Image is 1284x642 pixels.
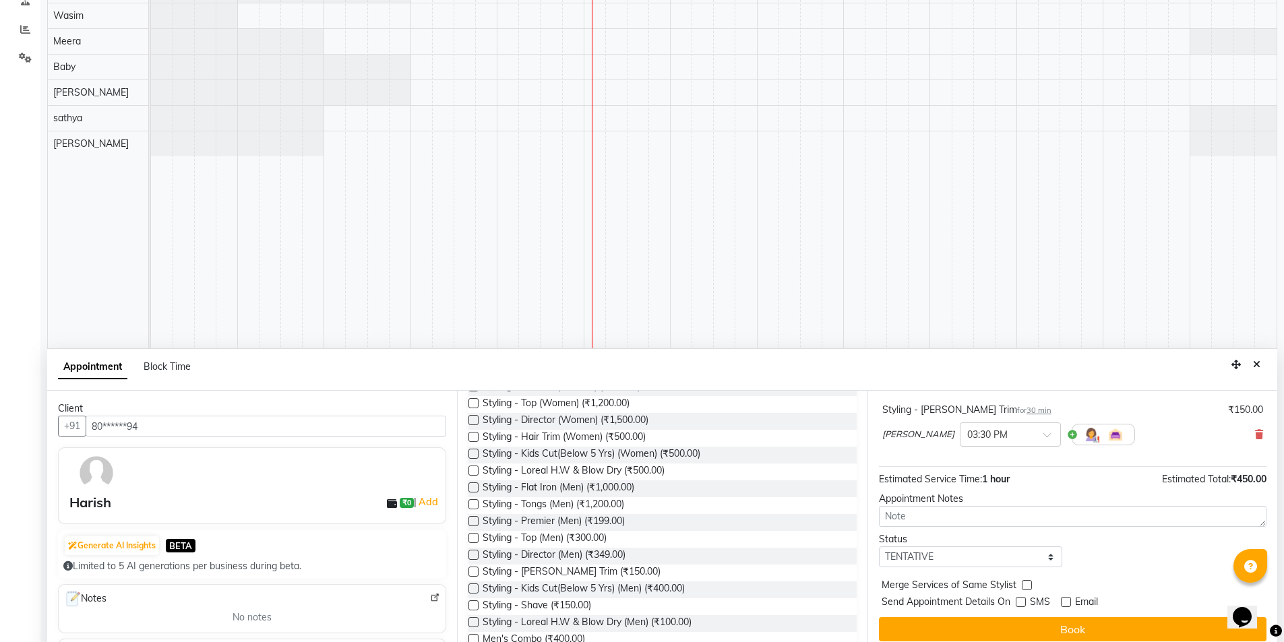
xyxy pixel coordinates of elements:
[879,532,1063,546] div: Status
[882,595,1010,612] span: Send Appointment Details On
[882,428,954,441] span: [PERSON_NAME]
[483,531,607,548] span: Styling - Top (Men) (₹300.00)
[1017,406,1051,415] small: for
[483,480,634,497] span: Styling - Flat Iron (Men) (₹1,000.00)
[879,473,982,485] span: Estimated Service Time:
[1083,426,1099,443] img: Hairdresser.png
[1247,354,1266,375] button: Close
[53,112,82,124] span: sathya
[982,473,1010,485] span: 1 hour
[483,497,624,514] span: Styling - Tongs (Men) (₹1,200.00)
[417,494,440,510] a: Add
[483,565,661,581] span: Styling - [PERSON_NAME] Trim (₹150.00)
[483,463,665,480] span: Styling - Loreal H.W & Blow Dry (₹500.00)
[233,610,272,624] span: No notes
[882,578,1016,595] span: Merge Services of Same Stylist
[483,413,648,430] span: Styling - Director (Women) (₹1,500.00)
[483,430,646,447] span: Styling - Hair Trim (Women) (₹500.00)
[58,355,127,379] span: Appointment
[1030,595,1050,612] span: SMS
[166,539,195,552] span: BETA
[53,137,129,150] span: [PERSON_NAME]
[58,416,86,437] button: +91
[1027,406,1051,415] span: 30 min
[53,86,129,98] span: [PERSON_NAME]
[483,396,630,413] span: Styling - Top (Women) (₹1,200.00)
[483,447,700,463] span: Styling - Kids Cut(Below 5 Yrs) (Women) (₹500.00)
[483,548,625,565] span: Styling - Director (Men) (₹349.00)
[53,9,84,22] span: Wasim
[1227,588,1271,629] iframe: chat widget
[483,514,625,531] span: Styling - Premier (Men) (₹199.00)
[144,360,191,373] span: Block Time
[483,615,692,632] span: Styling - Loreal H.W & Blow Dry (Men) (₹100.00)
[483,581,685,598] span: Styling - Kids Cut(Below 5 Yrs) (Men) (₹400.00)
[1231,473,1266,485] span: ₹450.00
[414,494,440,510] span: |
[1075,595,1098,612] span: Email
[400,498,414,509] span: ₹0
[65,536,159,555] button: Generate AI Insights
[483,598,591,615] span: Styling - Shave (₹150.00)
[69,492,111,513] div: Harish
[64,590,106,608] span: Notes
[58,402,446,416] div: Client
[879,492,1266,506] div: Appointment Notes
[53,35,81,47] span: Meera
[1162,473,1231,485] span: Estimated Total:
[1228,403,1263,417] div: ₹150.00
[86,416,446,437] input: Search by Name/Mobile/Email/Code
[1107,426,1124,443] img: Interior.png
[879,617,1266,641] button: Book
[63,559,441,573] div: Limited to 5 AI generations per business during beta.
[77,453,116,492] img: avatar
[882,403,1051,417] div: Styling - [PERSON_NAME] Trim
[53,61,75,73] span: Baby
